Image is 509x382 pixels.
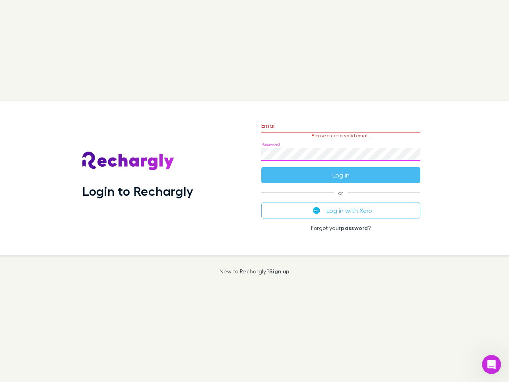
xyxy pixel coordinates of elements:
[220,268,290,275] p: New to Rechargly?
[261,141,280,147] label: Password
[82,183,193,199] h1: Login to Rechargly
[261,167,420,183] button: Log in
[482,355,501,374] iframe: Intercom live chat
[261,225,420,231] p: Forgot your ?
[82,152,175,171] img: Rechargly's Logo
[313,207,320,214] img: Xero's logo
[261,203,420,218] button: Log in with Xero
[341,224,368,231] a: password
[269,268,289,275] a: Sign up
[261,133,420,138] p: Please enter a valid email.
